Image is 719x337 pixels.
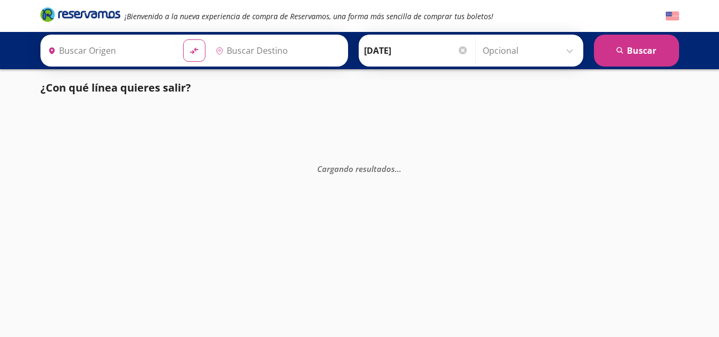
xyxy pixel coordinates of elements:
[40,6,120,22] i: Brand Logo
[397,163,399,174] span: .
[483,37,578,64] input: Opcional
[125,11,493,21] em: ¡Bienvenido a la nueva experiencia de compra de Reservamos, una forma más sencilla de comprar tus...
[395,163,397,174] span: .
[666,10,679,23] button: English
[317,163,401,174] em: Cargando resultados
[40,6,120,26] a: Brand Logo
[40,80,191,96] p: ¿Con qué línea quieres salir?
[211,37,342,64] input: Buscar Destino
[364,37,468,64] input: Elegir Fecha
[44,37,175,64] input: Buscar Origen
[399,163,401,174] span: .
[594,35,679,67] button: Buscar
